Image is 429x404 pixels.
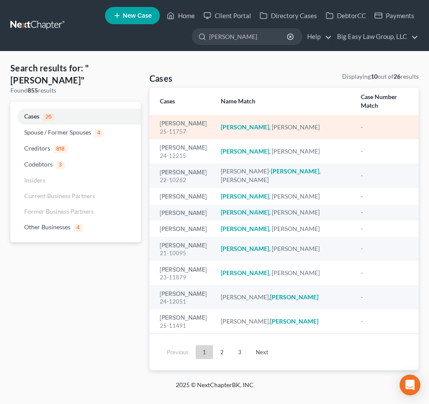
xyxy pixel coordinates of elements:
span: Insiders [24,176,45,184]
em: [PERSON_NAME] [270,317,318,325]
span: 26 [43,113,55,121]
span: 4 [74,224,83,232]
a: Spouse / Former Spouses4 [10,125,141,141]
a: Big Easy Law Group, LLC [333,29,418,45]
a: [PERSON_NAME] [160,226,207,232]
div: 21-10095 [160,249,207,257]
a: Insiders [10,173,141,188]
span: 4 [95,129,103,137]
em: [PERSON_NAME] [221,269,269,276]
div: , [PERSON_NAME] [221,192,347,201]
a: Codebtors3 [10,157,141,173]
em: [PERSON_NAME] [221,225,269,232]
div: - [361,208,408,217]
a: [PERSON_NAME] [160,121,207,127]
div: - [361,244,408,253]
span: Current Business Partners [24,192,95,199]
div: - [361,224,408,233]
div: 25-11491 [160,322,207,330]
div: , [PERSON_NAME] [221,208,347,217]
div: - [361,123,408,131]
a: Cases26 [10,109,141,125]
a: Creditors818 [10,141,141,157]
a: 2 [213,345,231,359]
strong: 26 [394,73,400,80]
em: [PERSON_NAME] [221,123,269,131]
span: 818 [54,145,67,153]
em: [PERSON_NAME] [270,293,318,301]
div: Found results [10,86,141,95]
div: Displaying out of results [342,72,419,81]
em: [PERSON_NAME] [221,245,269,252]
div: - [361,269,408,277]
a: [PERSON_NAME] [160,315,207,321]
a: [PERSON_NAME] [160,267,207,273]
div: [PERSON_NAME], [221,317,347,326]
a: [PERSON_NAME] [160,291,207,297]
span: 3 [56,161,65,169]
em: [PERSON_NAME] [221,192,269,200]
a: Former Business Partners [10,204,141,219]
div: - [361,147,408,156]
div: , [PERSON_NAME] [221,224,347,233]
th: Case Number Match [354,88,419,115]
span: New Case [123,13,152,19]
div: 25-11757 [160,128,207,136]
div: 24-12215 [160,152,207,160]
a: Directory Cases [255,8,321,23]
h4: Search results for: "[PERSON_NAME]" [10,62,141,86]
div: 24-12051 [160,298,207,306]
div: , [PERSON_NAME] [221,123,347,131]
a: 1 [196,345,213,359]
a: DebtorCC [321,8,370,23]
a: Client Portal [199,8,255,23]
a: Next [249,345,275,359]
a: Payments [370,8,419,23]
div: 23-11879 [160,273,207,282]
a: [PERSON_NAME] [160,170,207,176]
a: [PERSON_NAME] [160,210,207,216]
a: Help [303,29,332,45]
h4: Cases [149,72,173,84]
span: Codebtors [24,160,53,168]
th: Cases [149,88,214,115]
span: Cases [24,112,39,120]
div: [PERSON_NAME], [221,293,347,301]
span: Other Businesses [24,223,70,231]
a: Home [162,8,199,23]
div: 22-10262 [160,176,207,184]
span: Former Business Partners [24,208,94,215]
div: [PERSON_NAME]- , [PERSON_NAME] [221,167,347,184]
div: , [PERSON_NAME] [221,244,347,253]
div: - [361,192,408,201]
th: Name Match [214,88,354,115]
span: Spouse / Former Spouses [24,128,91,136]
div: , [PERSON_NAME] [221,269,347,277]
a: [PERSON_NAME] [160,243,207,249]
em: [PERSON_NAME] [271,167,319,175]
a: 3 [231,345,248,359]
a: Other Businesses4 [10,219,141,235]
a: [PERSON_NAME] [160,194,207,200]
div: - [361,171,408,180]
span: Creditors [24,144,50,152]
div: , [PERSON_NAME] [221,147,347,156]
div: 2025 © NextChapterBK, INC [7,381,422,396]
input: Search by name... [209,29,288,45]
div: - [361,293,408,301]
div: - [361,317,408,326]
div: Open Intercom Messenger [400,375,420,395]
em: [PERSON_NAME] [221,147,269,155]
em: [PERSON_NAME] [221,208,269,216]
a: [PERSON_NAME] [160,145,207,151]
a: Current Business Partners [10,188,141,204]
strong: 855 [28,87,38,94]
strong: 10 [371,73,378,80]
